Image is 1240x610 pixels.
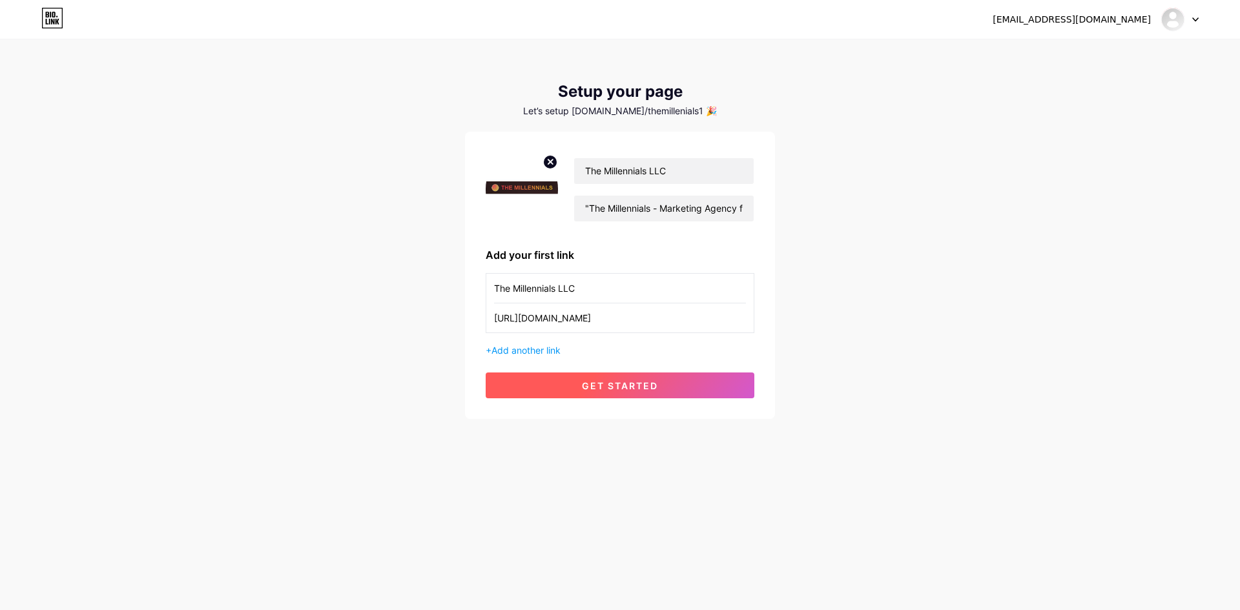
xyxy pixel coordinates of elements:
input: URL (https://instagram.com/yourname) [494,303,746,332]
span: Add another link [491,345,561,356]
span: get started [582,380,658,391]
img: themillenials1 [1161,7,1185,32]
div: Add your first link [486,247,754,263]
div: Setup your page [465,83,775,101]
div: + [486,343,754,357]
button: get started [486,372,754,398]
div: Let’s setup [DOMAIN_NAME]/themillenials1 🎉 [465,106,775,116]
input: Your name [574,158,754,184]
img: profile pic [486,152,558,227]
input: Link name (My Instagram) [494,274,746,303]
input: bio [574,196,754,221]
div: [EMAIL_ADDRESS][DOMAIN_NAME] [993,13,1151,26]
